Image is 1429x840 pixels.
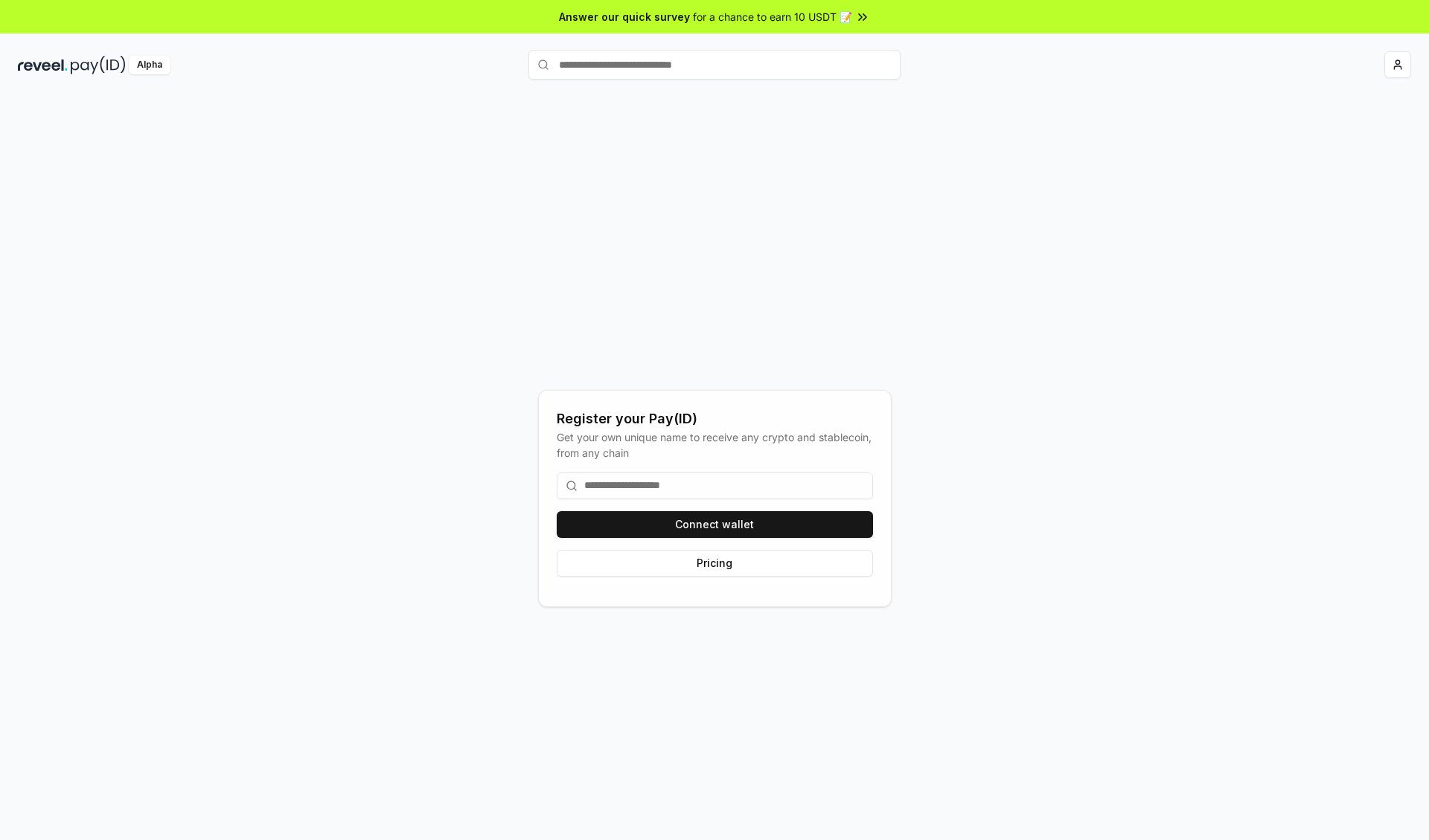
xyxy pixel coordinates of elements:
button: Pricing [557,550,873,577]
img: reveel_dark [18,56,68,74]
span: Answer our quick survey [559,9,690,25]
span: for a chance to earn 10 USDT 📝 [693,9,852,25]
div: Alpha [129,56,170,74]
button: Connect wallet [557,511,873,538]
div: Get your own unique name to receive any crypto and stablecoin, from any chain [557,429,873,461]
img: pay_id [71,56,126,74]
div: Register your Pay(ID) [557,408,873,429]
